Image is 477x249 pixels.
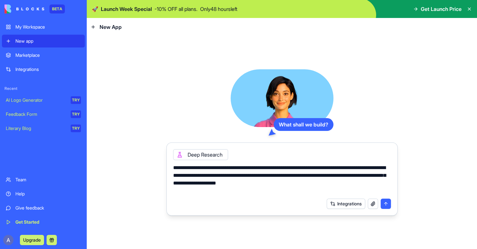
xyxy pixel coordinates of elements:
[100,23,122,31] span: New App
[10,68,42,72] div: Shelly • 1m ago
[4,4,44,13] img: logo
[15,219,81,225] div: Get Started
[15,191,81,197] div: Help
[101,3,113,15] button: Home
[3,235,13,245] img: ACg8ocIuD2zz4CXNSSAYqleWL7V8vgATm3_Zkh1-xmceHgnlf3V1d9g=s96-c
[20,236,44,243] a: Upgrade
[2,187,85,200] a: Help
[173,149,228,160] div: Deep Research
[71,110,81,118] div: TRY
[274,118,333,131] div: What shall we build?
[31,8,60,14] p: Active 2h ago
[6,111,66,117] div: Feedback Form
[155,5,198,13] p: - 10 % OFF all plans.
[49,4,65,13] div: BETA
[2,86,85,91] span: Recent
[2,108,85,121] a: Feedback FormTRY
[92,5,98,13] span: 🚀
[2,63,85,76] a: Integrations
[2,202,85,214] a: Give feedback
[327,199,365,209] button: Integrations
[4,4,65,13] a: BETA
[2,21,85,33] a: My Workspace
[15,38,81,44] div: New app
[41,210,46,215] button: Start recording
[5,37,105,67] div: Hey [PERSON_NAME] 👋Welcome to Blocks 🙌 I'm here if you have any questions!Shelly • 1m ago
[31,3,47,8] h1: Shelly
[2,173,85,186] a: Team
[18,4,29,14] img: Profile image for Shelly
[6,125,66,132] div: Literary Blog
[4,3,16,15] button: go back
[10,50,100,63] div: Welcome to Blocks 🙌 I'm here if you have any questions!
[421,5,462,13] span: Get Launch Price
[2,216,85,228] a: Get Started
[5,197,123,208] textarea: Message…
[6,97,66,103] div: AI Logo Generator
[15,205,81,211] div: Give feedback
[5,37,123,81] div: Shelly says…
[200,5,237,13] p: Only 48 hours left
[2,122,85,135] a: Literary BlogTRY
[113,3,124,14] div: Close
[101,5,152,13] span: Launch Week Special
[71,96,81,104] div: TRY
[15,24,81,30] div: My Workspace
[2,49,85,62] a: Marketplace
[2,35,85,47] a: New app
[15,52,81,58] div: Marketplace
[31,210,36,215] button: Upload attachment
[20,210,25,215] button: Gif picker
[20,235,44,245] button: Upgrade
[2,94,85,107] a: AI Logo GeneratorTRY
[110,208,120,218] button: Send a message…
[10,210,15,215] button: Emoji picker
[15,66,81,73] div: Integrations
[71,125,81,132] div: TRY
[15,176,81,183] div: Team
[10,41,100,47] div: Hey [PERSON_NAME] 👋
